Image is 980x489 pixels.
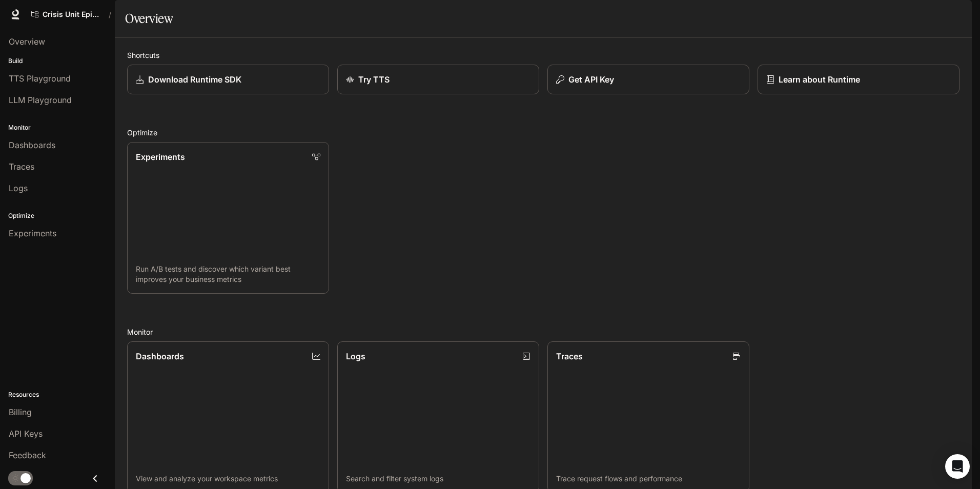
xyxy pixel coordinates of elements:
[136,151,185,163] p: Experiments
[136,264,320,284] p: Run A/B tests and discover which variant best improves your business metrics
[127,127,959,138] h2: Optimize
[568,73,614,86] p: Get API Key
[337,65,539,94] a: Try TTS
[358,73,390,86] p: Try TTS
[27,4,105,25] a: Crisis Unit Episode 1
[127,142,329,294] a: ExperimentsRun A/B tests and discover which variant best improves your business metrics
[127,327,959,337] h2: Monitor
[127,65,329,94] a: Download Runtime SDK
[556,474,741,484] p: Trace request flows and performance
[779,73,860,86] p: Learn about Runtime
[125,8,173,29] h1: Overview
[556,350,583,362] p: Traces
[758,65,959,94] a: Learn about Runtime
[945,454,970,479] div: Open Intercom Messenger
[346,350,365,362] p: Logs
[136,350,184,362] p: Dashboards
[43,10,100,19] span: Crisis Unit Episode 1
[127,50,959,60] h2: Shortcuts
[148,73,241,86] p: Download Runtime SDK
[136,474,320,484] p: View and analyze your workspace metrics
[346,474,530,484] p: Search and filter system logs
[547,65,749,94] button: Get API Key
[105,9,115,20] div: /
